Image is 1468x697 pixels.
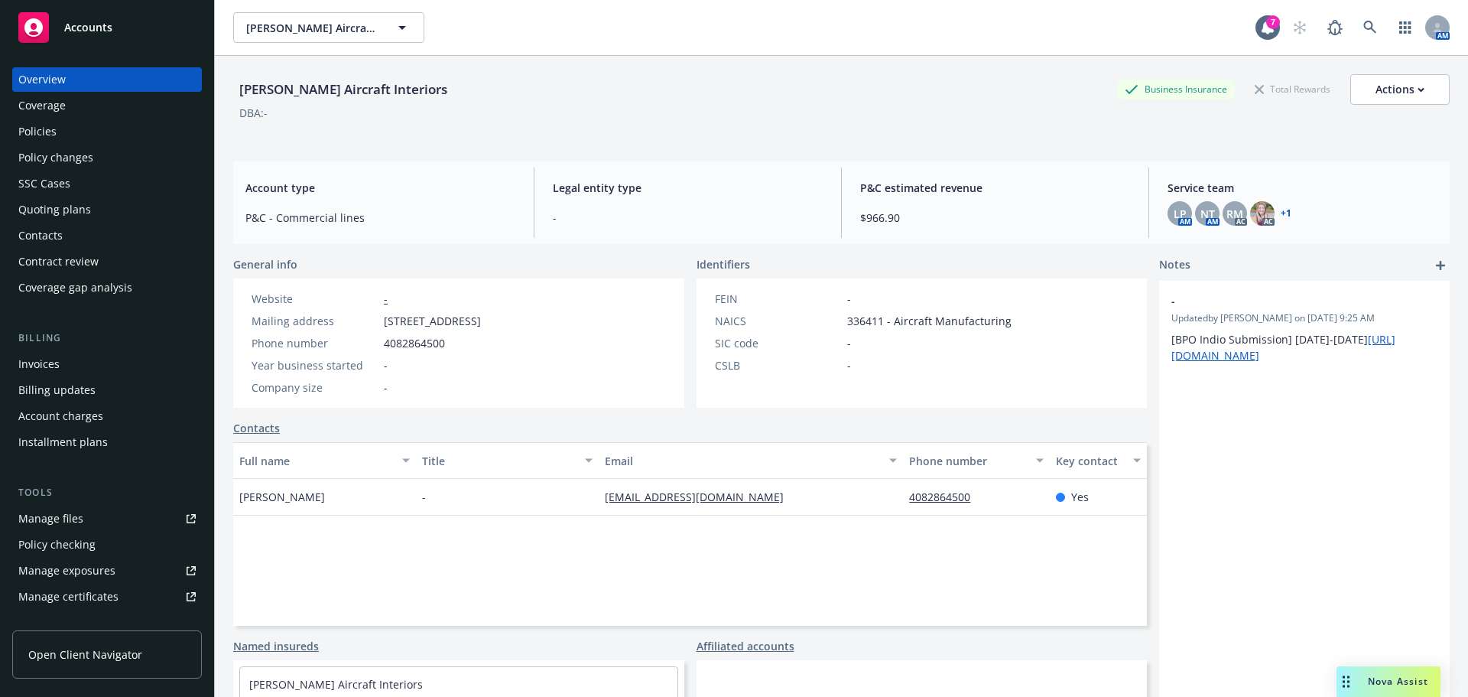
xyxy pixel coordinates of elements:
[605,453,880,469] div: Email
[553,180,823,196] span: Legal entity type
[233,442,416,479] button: Full name
[233,256,297,272] span: General info
[1375,75,1424,104] div: Actions
[12,93,202,118] a: Coverage
[1171,311,1437,325] span: Updated by [PERSON_NAME] on [DATE] 9:25 AM
[12,485,202,500] div: Tools
[1171,331,1437,363] p: [BPO Indio Submission] [DATE]-[DATE]
[18,352,60,376] div: Invoices
[18,506,83,531] div: Manage files
[12,611,202,635] a: Manage claims
[245,210,515,226] span: P&C - Commercial lines
[239,105,268,121] div: DBA: -
[1171,293,1398,309] span: -
[18,378,96,402] div: Billing updates
[1350,74,1450,105] button: Actions
[715,335,841,351] div: SIC code
[18,93,66,118] div: Coverage
[1336,666,1356,697] div: Drag to move
[1159,281,1450,376] div: -Updatedby [PERSON_NAME] on [DATE] 9:25 AM[BPO Indio Submission] [DATE]-[DATE][URL][DOMAIN_NAME]
[18,275,132,300] div: Coverage gap analysis
[18,404,103,428] div: Account charges
[249,677,423,692] a: [PERSON_NAME] Aircraft Interiors
[715,313,841,329] div: NAICS
[860,180,1130,196] span: P&C estimated revenue
[1117,80,1235,99] div: Business Insurance
[1174,206,1187,222] span: LP
[252,291,378,307] div: Website
[909,490,982,504] a: 4082864500
[246,20,378,36] span: [PERSON_NAME] Aircraft Interiors
[18,67,66,92] div: Overview
[1431,256,1450,275] a: add
[239,453,393,469] div: Full name
[12,145,202,170] a: Policy changes
[847,291,851,307] span: -
[1266,15,1280,29] div: 7
[12,6,202,49] a: Accounts
[12,67,202,92] a: Overview
[12,404,202,428] a: Account charges
[18,585,119,609] div: Manage certificates
[18,430,108,454] div: Installment plans
[12,506,202,531] a: Manage files
[715,291,841,307] div: FEIN
[1226,206,1243,222] span: RM
[605,490,796,504] a: [EMAIL_ADDRESS][DOMAIN_NAME]
[847,357,851,373] span: -
[847,335,851,351] span: -
[12,352,202,376] a: Invoices
[252,357,378,373] div: Year business started
[1168,180,1437,196] span: Service team
[1056,453,1124,469] div: Key contact
[384,335,445,351] span: 4082864500
[18,559,115,583] div: Manage exposures
[252,335,378,351] div: Phone number
[1336,666,1440,697] button: Nova Assist
[12,171,202,196] a: SSC Cases
[12,430,202,454] a: Installment plans
[18,145,93,170] div: Policy changes
[1320,12,1350,43] a: Report a Bug
[18,223,63,248] div: Contacts
[384,357,388,373] span: -
[12,559,202,583] a: Manage exposures
[1281,209,1291,218] a: +1
[697,256,750,272] span: Identifiers
[239,489,325,505] span: [PERSON_NAME]
[1368,675,1428,688] span: Nova Assist
[1071,489,1089,505] span: Yes
[12,378,202,402] a: Billing updates
[1200,206,1215,222] span: NT
[903,442,1049,479] button: Phone number
[715,357,841,373] div: CSLB
[12,249,202,274] a: Contract review
[12,197,202,222] a: Quoting plans
[12,275,202,300] a: Coverage gap analysis
[422,489,426,505] span: -
[1250,201,1275,226] img: photo
[28,647,142,663] span: Open Client Navigator
[384,292,388,306] a: -
[64,21,112,34] span: Accounts
[909,453,1026,469] div: Phone number
[18,171,70,196] div: SSC Cases
[233,638,319,654] a: Named insureds
[422,453,576,469] div: Title
[697,638,794,654] a: Affiliated accounts
[18,119,57,144] div: Policies
[12,119,202,144] a: Policies
[860,210,1130,226] span: $966.90
[384,313,481,329] span: [STREET_ADDRESS]
[12,223,202,248] a: Contacts
[599,442,903,479] button: Email
[12,533,202,557] a: Policy checking
[553,210,823,226] span: -
[18,197,91,222] div: Quoting plans
[18,533,96,557] div: Policy checking
[12,331,202,346] div: Billing
[233,420,280,436] a: Contacts
[1355,12,1385,43] a: Search
[1247,80,1338,99] div: Total Rewards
